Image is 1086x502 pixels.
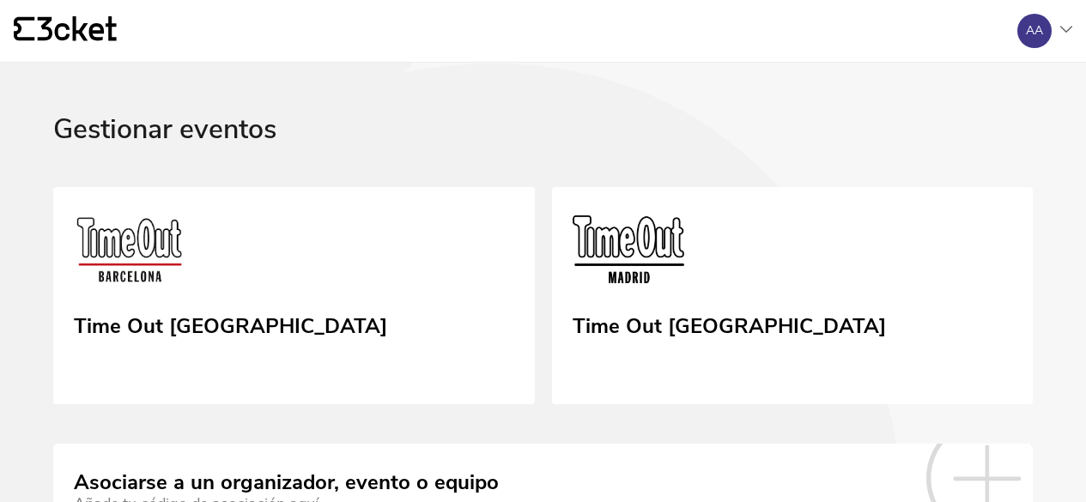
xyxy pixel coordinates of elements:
[74,471,499,495] div: Asociarse a un organizador, evento o equipo
[1026,24,1043,38] div: AA
[53,114,1033,187] div: Gestionar eventos
[14,17,34,41] g: {' '}
[573,215,684,292] img: Time Out Madrid
[53,187,535,405] a: Time Out Barcelona Time Out [GEOGRAPHIC_DATA]
[552,187,1034,405] a: Time Out Madrid Time Out [GEOGRAPHIC_DATA]
[14,16,117,45] a: {' '}
[74,215,185,292] img: Time Out Barcelona
[573,308,886,339] div: Time Out [GEOGRAPHIC_DATA]
[74,308,387,339] div: Time Out [GEOGRAPHIC_DATA]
